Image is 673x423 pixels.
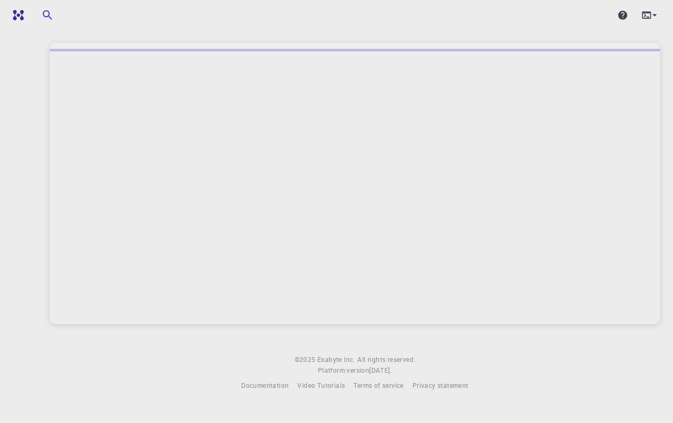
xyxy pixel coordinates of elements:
span: © 2025 [295,354,317,365]
a: Video Tutorials [297,380,345,391]
span: Video Tutorials [297,381,345,390]
span: All rights reserved. [357,354,415,365]
img: logo [9,10,24,21]
span: [DATE] . [369,366,392,374]
span: Platform version [318,365,369,376]
span: Documentation [241,381,289,390]
span: Terms of service [354,381,403,390]
a: [DATE]. [369,365,392,376]
span: Exabyte Inc. [317,355,355,364]
a: Documentation [241,380,289,391]
span: Privacy statement [412,381,469,390]
a: Terms of service [354,380,403,391]
a: Privacy statement [412,380,469,391]
a: Exabyte Inc. [317,354,355,365]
